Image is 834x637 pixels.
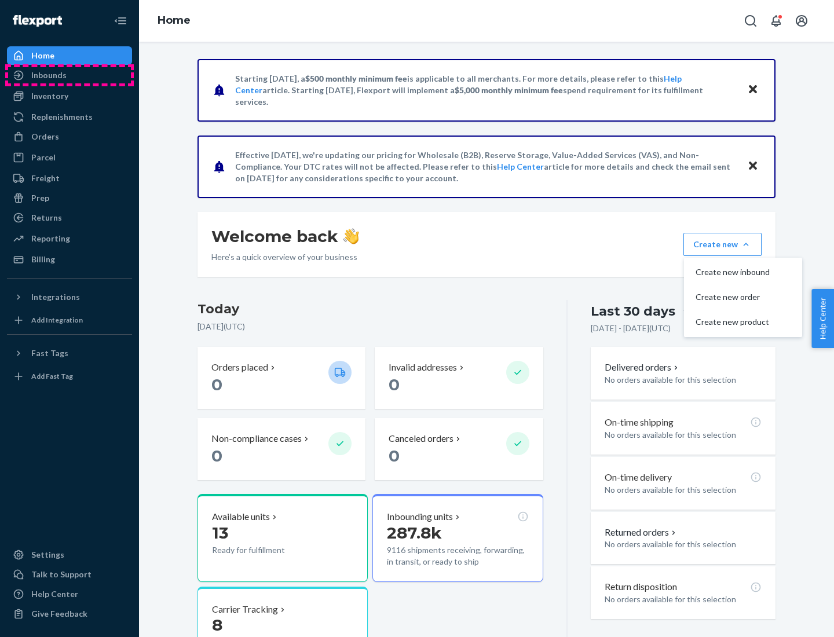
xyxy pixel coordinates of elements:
[31,173,60,184] div: Freight
[375,418,543,480] button: Canceled orders 0
[31,254,55,265] div: Billing
[31,588,78,600] div: Help Center
[31,315,83,325] div: Add Integration
[591,302,675,320] div: Last 30 days
[605,580,677,594] p: Return disposition
[455,85,563,95] span: $5,000 monthly minimum fee
[7,229,132,248] a: Reporting
[696,293,770,301] span: Create new order
[7,127,132,146] a: Orders
[13,15,62,27] img: Flexport logo
[811,289,834,348] button: Help Center
[605,361,681,374] button: Delivered orders
[745,82,760,98] button: Close
[7,288,132,306] button: Integrations
[7,208,132,227] a: Returns
[31,347,68,359] div: Fast Tags
[7,585,132,603] a: Help Center
[31,233,70,244] div: Reporting
[211,446,222,466] span: 0
[31,111,93,123] div: Replenishments
[31,569,92,580] div: Talk to Support
[31,608,87,620] div: Give Feedback
[497,162,544,171] a: Help Center
[7,605,132,623] button: Give Feedback
[605,429,762,441] p: No orders available for this selection
[7,546,132,564] a: Settings
[31,69,67,81] div: Inbounds
[212,523,228,543] span: 13
[197,494,368,582] button: Available units13Ready for fulfillment
[686,260,800,285] button: Create new inbound
[197,321,543,332] p: [DATE] ( UTC )
[109,9,132,32] button: Close Navigation
[31,291,80,303] div: Integrations
[31,371,73,381] div: Add Fast Tag
[696,268,770,276] span: Create new inbound
[7,565,132,584] a: Talk to Support
[31,90,68,102] div: Inventory
[389,446,400,466] span: 0
[372,494,543,582] button: Inbounding units287.8k9116 shipments receiving, forwarding, in transit, or ready to ship
[31,192,49,204] div: Prep
[790,9,813,32] button: Open account menu
[686,285,800,310] button: Create new order
[7,87,132,105] a: Inventory
[31,131,59,142] div: Orders
[605,526,678,539] button: Returned orders
[605,594,762,605] p: No orders available for this selection
[605,471,672,484] p: On-time delivery
[7,311,132,330] a: Add Integration
[343,228,359,244] img: hand-wave emoji
[305,74,407,83] span: $500 monthly minimum fee
[212,544,319,556] p: Ready for fulfillment
[605,484,762,496] p: No orders available for this selection
[211,226,359,247] h1: Welcome back
[212,603,278,616] p: Carrier Tracking
[7,108,132,126] a: Replenishments
[31,549,64,561] div: Settings
[7,189,132,207] a: Prep
[696,318,770,326] span: Create new product
[212,510,270,523] p: Available units
[7,250,132,269] a: Billing
[211,432,302,445] p: Non-compliance cases
[605,539,762,550] p: No orders available for this selection
[387,523,442,543] span: 287.8k
[211,375,222,394] span: 0
[591,323,671,334] p: [DATE] - [DATE] ( UTC )
[7,46,132,65] a: Home
[7,344,132,363] button: Fast Tags
[158,14,191,27] a: Home
[7,148,132,167] a: Parcel
[7,66,132,85] a: Inbounds
[235,149,736,184] p: Effective [DATE], we're updating our pricing for Wholesale (B2B), Reserve Storage, Value-Added Se...
[148,4,200,38] ol: breadcrumbs
[197,347,365,409] button: Orders placed 0
[212,615,222,635] span: 8
[31,152,56,163] div: Parcel
[389,432,453,445] p: Canceled orders
[389,361,457,374] p: Invalid addresses
[211,361,268,374] p: Orders placed
[683,233,762,256] button: Create newCreate new inboundCreate new orderCreate new product
[31,212,62,224] div: Returns
[745,158,760,175] button: Close
[375,347,543,409] button: Invalid addresses 0
[197,418,365,480] button: Non-compliance cases 0
[31,50,54,61] div: Home
[389,375,400,394] span: 0
[605,416,674,429] p: On-time shipping
[7,169,132,188] a: Freight
[197,300,543,318] h3: Today
[739,9,762,32] button: Open Search Box
[7,367,132,386] a: Add Fast Tag
[211,251,359,263] p: Here’s a quick overview of your business
[765,9,788,32] button: Open notifications
[387,510,453,523] p: Inbounding units
[387,544,528,568] p: 9116 shipments receiving, forwarding, in transit, or ready to ship
[605,374,762,386] p: No orders available for this selection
